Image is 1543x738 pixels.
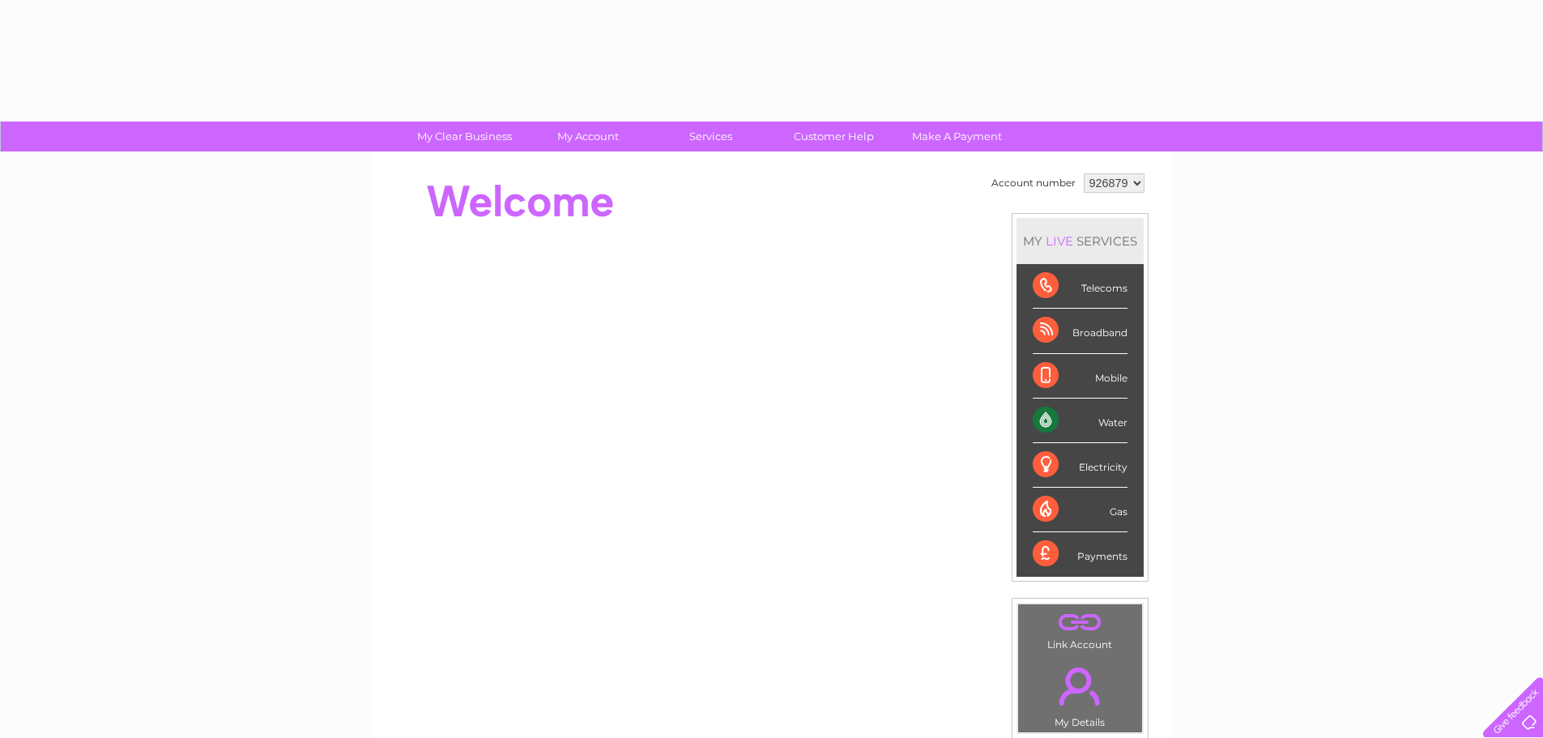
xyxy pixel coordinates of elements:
[1017,604,1143,655] td: Link Account
[1033,264,1127,309] div: Telecoms
[1017,654,1143,733] td: My Details
[644,122,778,151] a: Services
[398,122,531,151] a: My Clear Business
[1033,309,1127,353] div: Broadband
[987,169,1080,197] td: Account number
[767,122,901,151] a: Customer Help
[1033,354,1127,399] div: Mobile
[1033,399,1127,443] div: Water
[890,122,1024,151] a: Make A Payment
[1022,608,1138,637] a: .
[1017,218,1144,264] div: MY SERVICES
[1022,658,1138,715] a: .
[1033,443,1127,488] div: Electricity
[1042,233,1076,249] div: LIVE
[1033,488,1127,532] div: Gas
[1033,532,1127,576] div: Payments
[521,122,654,151] a: My Account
